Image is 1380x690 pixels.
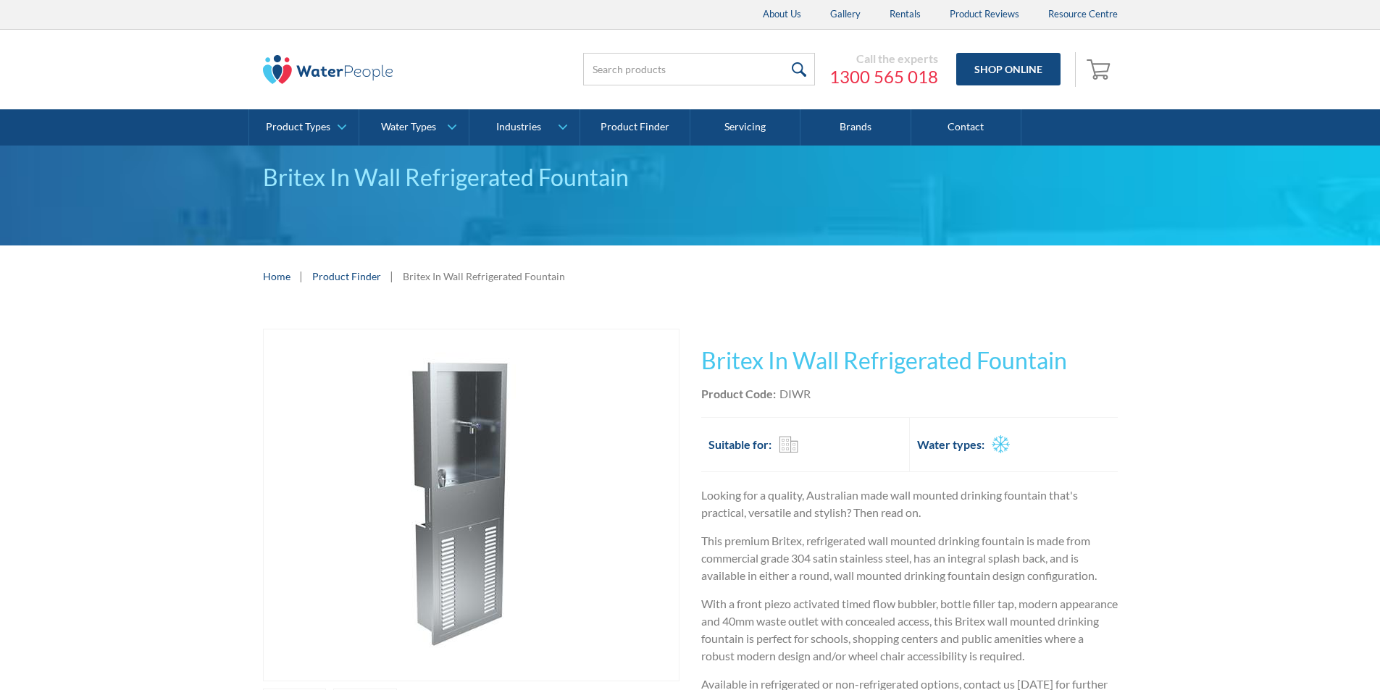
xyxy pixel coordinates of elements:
div: DIWR [779,385,811,403]
a: Home [263,269,290,284]
div: Britex In Wall Refrigerated Fountain [403,269,565,284]
a: Product Finder [580,109,690,146]
div: Industries [496,121,541,133]
a: 1300 565 018 [829,66,938,88]
a: open lightbox [263,329,679,681]
h1: Britex In Wall Refrigerated Fountain [701,343,1118,378]
a: Shop Online [956,53,1061,85]
img: shopping cart [1087,57,1114,80]
div: Britex In Wall Refrigerated Fountain [263,160,1118,195]
a: Contact [911,109,1021,146]
a: Servicing [690,109,800,146]
div: Product Types [266,121,330,133]
h2: Suitable for: [708,436,771,453]
a: Water Types [359,109,469,146]
input: Search products [583,53,815,85]
p: With a front piezo activated timed flow bubbler, bottle filler tap, modern appearance and 40mm wa... [701,595,1118,665]
div: | [298,267,305,285]
a: Product Finder [312,269,381,284]
a: Brands [800,109,911,146]
a: Product Types [249,109,359,146]
h2: Water types: [917,436,984,453]
a: Open empty cart [1083,52,1118,87]
strong: Product Code: [701,387,776,400]
img: Britex In Wall Refrigerated Fountain [296,329,647,681]
img: The Water People [263,55,393,84]
div: | [388,267,396,285]
div: Call the experts [829,51,938,66]
p: This premium Britex, refrigerated wall mounted drinking fountain is made from commercial grade 30... [701,532,1118,584]
a: Industries [469,109,579,146]
div: Water Types [381,121,436,133]
p: Looking for a quality, Australian made wall mounted drinking fountain that's practical, versatile... [701,487,1118,521]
